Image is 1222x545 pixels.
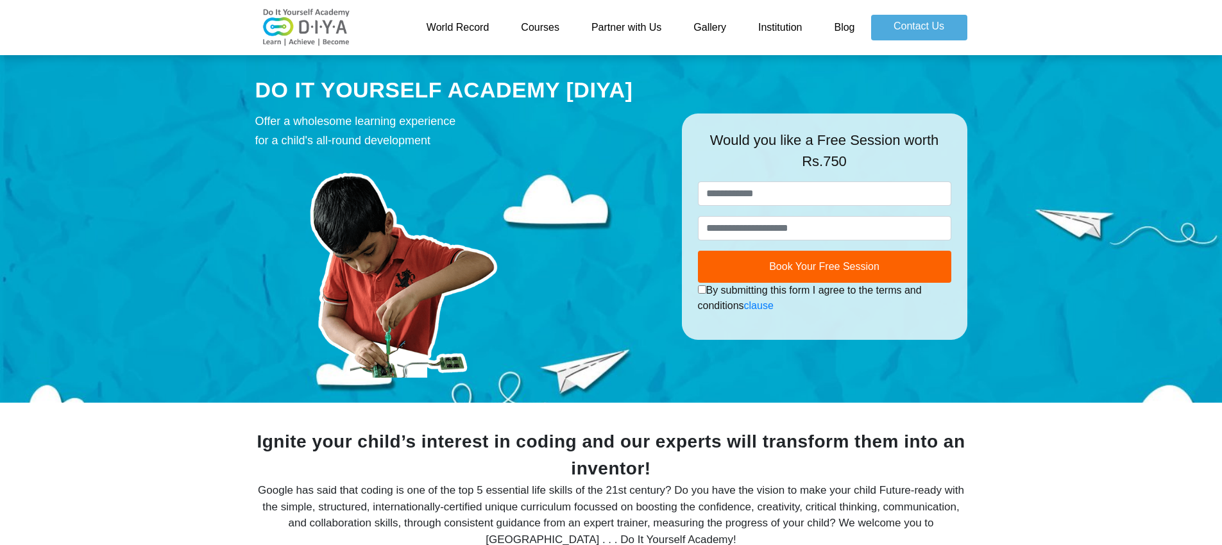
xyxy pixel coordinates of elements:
[505,15,575,40] a: Courses
[871,15,967,40] a: Contact Us
[411,15,505,40] a: World Record
[255,156,550,378] img: course-prod.png
[255,112,663,150] div: Offer a wholesome learning experience for a child's all-round development
[255,75,663,106] div: DO IT YOURSELF ACADEMY [DIYA]
[255,428,967,482] div: Ignite your child’s interest in coding and our experts will transform them into an inventor!
[742,15,818,40] a: Institution
[575,15,677,40] a: Partner with Us
[744,300,774,311] a: clause
[698,283,951,314] div: By submitting this form I agree to the terms and conditions
[818,15,870,40] a: Blog
[698,251,951,283] button: Book Your Free Session
[677,15,742,40] a: Gallery
[769,261,879,272] span: Book Your Free Session
[255,8,358,47] img: logo-v2.png
[698,130,951,181] div: Would you like a Free Session worth Rs.750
